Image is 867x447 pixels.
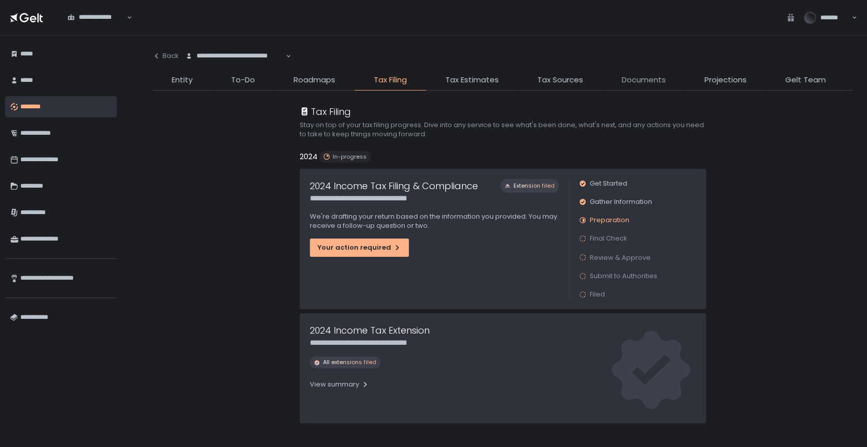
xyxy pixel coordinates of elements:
input: Search for option [68,22,126,32]
span: Gelt Team [785,74,826,86]
div: Tax Filing [300,105,351,118]
h2: Stay on top of your tax filing progress. Dive into any service to see what's been done, what's ne... [300,121,706,139]
span: Roadmaps [294,74,335,86]
span: Tax Sources [537,74,583,86]
button: Back [152,46,179,66]
span: Tax Filing [374,74,407,86]
h2: 2024 [300,151,317,163]
span: Submit to Authorities [590,272,657,281]
div: Search for option [179,46,291,67]
button: Your action required [310,239,409,257]
div: Back [152,51,179,61]
span: Filed [590,290,605,299]
span: Documents [622,74,666,86]
div: Search for option [61,7,132,28]
h1: 2024 Income Tax Extension [310,323,430,337]
button: View summary [310,376,369,393]
span: Tax Estimates [445,74,499,86]
span: Preparation [590,216,629,225]
span: Extension filed [513,182,555,190]
span: Gather Information [590,197,652,206]
div: Your action required [317,243,401,252]
p: We're drafting your return based on the information you provided. You may receive a follow-up que... [310,212,559,230]
span: All extensions filed [323,359,376,366]
input: Search for option [185,61,285,71]
h1: 2024 Income Tax Filing & Compliance [310,179,478,193]
span: Projections [704,74,747,86]
span: Get Started [590,179,627,188]
span: To-Do [231,74,255,86]
div: View summary [310,380,369,389]
span: Review & Approve [590,253,651,262]
span: Final Check [590,234,627,243]
span: Entity [172,74,192,86]
span: In-progress [333,153,367,161]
